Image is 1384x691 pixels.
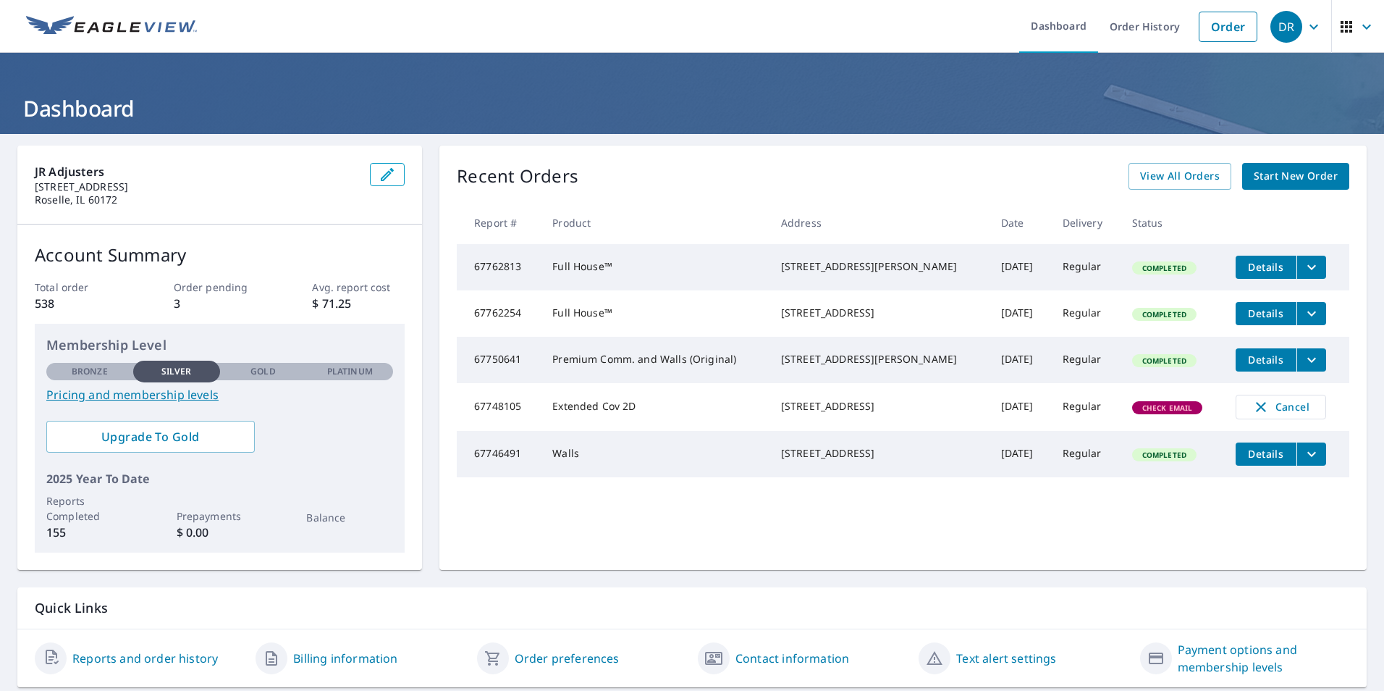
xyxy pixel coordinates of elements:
td: [DATE] [990,244,1051,290]
td: Regular [1051,431,1121,477]
td: 67762254 [457,290,541,337]
p: Platinum [327,365,373,378]
a: Billing information [293,650,397,667]
div: [STREET_ADDRESS][PERSON_NAME] [781,259,978,274]
p: 155 [46,524,133,541]
p: Order pending [174,280,266,295]
a: Order preferences [515,650,620,667]
div: [STREET_ADDRESS][PERSON_NAME] [781,352,978,367]
p: Quick Links [35,599,1349,617]
th: Address [769,201,990,244]
p: 3 [174,295,266,312]
a: Text alert settings [956,650,1056,667]
span: Start New Order [1254,167,1338,185]
td: Full House™ [541,244,769,290]
th: Product [541,201,769,244]
td: [DATE] [990,431,1051,477]
a: Payment options and membership levels [1178,641,1349,676]
td: Regular [1051,290,1121,337]
img: EV Logo [26,16,197,38]
td: Premium Comm. and Walls (Original) [541,337,769,383]
th: Delivery [1051,201,1121,244]
p: Bronze [72,365,108,378]
button: filesDropdownBtn-67762254 [1296,302,1326,325]
p: [STREET_ADDRESS] [35,180,358,193]
td: 67748105 [457,383,541,431]
p: $ 0.00 [177,524,263,541]
span: Completed [1134,356,1195,366]
p: Gold [250,365,275,378]
a: Pricing and membership levels [46,386,393,403]
td: Regular [1051,337,1121,383]
button: filesDropdownBtn-67750641 [1296,348,1326,372]
td: Regular [1051,383,1121,431]
span: Details [1244,306,1288,320]
p: Recent Orders [457,163,578,190]
a: Reports and order history [72,650,218,667]
p: Total order [35,280,127,295]
td: [DATE] [990,383,1051,431]
a: View All Orders [1128,163,1231,190]
a: Upgrade To Gold [46,421,255,453]
h1: Dashboard [17,93,1367,123]
td: Extended Cov 2D [541,383,769,431]
td: [DATE] [990,337,1051,383]
a: Start New Order [1242,163,1349,190]
p: $ 71.25 [312,295,405,312]
p: JR Adjusters [35,163,358,180]
th: Status [1121,201,1224,244]
p: 538 [35,295,127,312]
td: Regular [1051,244,1121,290]
span: Details [1244,353,1288,367]
td: 67746491 [457,431,541,477]
span: Check Email [1134,403,1202,413]
td: Full House™ [541,290,769,337]
p: Balance [306,510,393,525]
td: 67750641 [457,337,541,383]
a: Order [1199,12,1257,42]
div: DR [1270,11,1302,43]
button: detailsBtn-67746491 [1236,443,1296,466]
div: [STREET_ADDRESS] [781,399,978,414]
span: Completed [1134,450,1195,460]
td: Walls [541,431,769,477]
span: Upgrade To Gold [58,429,243,445]
div: [STREET_ADDRESS] [781,446,978,461]
button: detailsBtn-67762254 [1236,302,1296,325]
span: Details [1244,447,1288,461]
td: 67762813 [457,244,541,290]
th: Date [990,201,1051,244]
div: [STREET_ADDRESS] [781,306,978,320]
p: Prepayments [177,508,263,524]
td: [DATE] [990,290,1051,337]
span: View All Orders [1140,167,1220,185]
p: Roselle, IL 60172 [35,193,358,206]
button: filesDropdownBtn-67746491 [1296,443,1326,466]
button: detailsBtn-67762813 [1236,256,1296,279]
th: Report # [457,201,541,244]
p: Account Summary [35,242,405,268]
button: detailsBtn-67750641 [1236,348,1296,372]
button: Cancel [1236,395,1326,419]
p: Silver [161,365,192,378]
p: Reports Completed [46,493,133,524]
p: Avg. report cost [312,280,405,295]
span: Completed [1134,263,1195,273]
a: Contact information [735,650,849,667]
button: filesDropdownBtn-67762813 [1296,256,1326,279]
p: Membership Level [46,335,393,355]
p: 2025 Year To Date [46,470,393,487]
span: Completed [1134,309,1195,319]
span: Details [1244,260,1288,274]
span: Cancel [1251,398,1311,416]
